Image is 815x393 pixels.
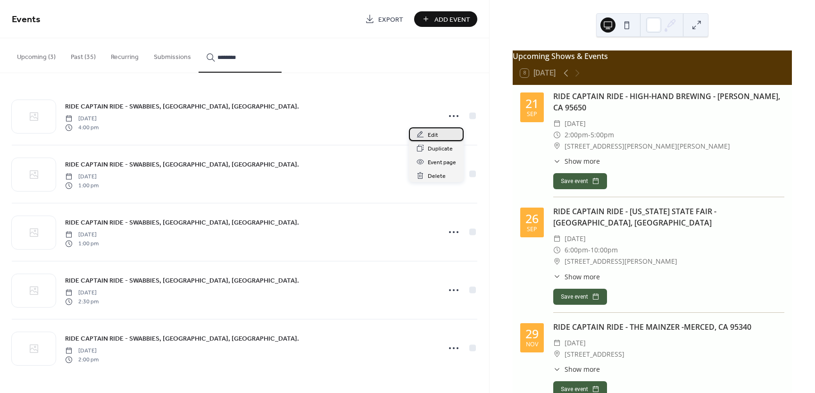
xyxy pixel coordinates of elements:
a: Export [358,11,410,27]
div: ​ [553,272,561,282]
div: Sep [527,226,537,233]
span: 5:00pm [590,129,614,141]
button: Submissions [146,38,199,72]
span: Delete [428,171,446,181]
div: ​ [553,118,561,129]
button: ​Show more [553,272,600,282]
span: RIDE CAPTAIN RIDE - SWABBIES, [GEOGRAPHIC_DATA], [GEOGRAPHIC_DATA]. [65,102,299,112]
span: Events [12,10,41,29]
span: [DATE] [565,118,586,129]
a: RIDE CAPTAIN RIDE - SWABBIES, [GEOGRAPHIC_DATA], [GEOGRAPHIC_DATA]. [65,159,299,170]
div: ​ [553,337,561,349]
span: [STREET_ADDRESS][PERSON_NAME][PERSON_NAME] [565,141,730,152]
button: ​Show more [553,364,600,374]
span: 2:00pm [565,129,588,141]
div: ​ [553,233,561,244]
span: Show more [565,156,600,166]
span: Edit [428,130,438,140]
a: RIDE CAPTAIN RIDE - SWABBIES, [GEOGRAPHIC_DATA], [GEOGRAPHIC_DATA]. [65,101,299,112]
button: Past (35) [63,38,103,72]
span: [DATE] [65,289,99,297]
button: ​Show more [553,156,600,166]
span: 2:30 pm [65,297,99,306]
button: Upcoming (3) [9,38,63,72]
button: Save event [553,173,607,189]
span: [DATE] [65,347,99,355]
span: Show more [565,364,600,374]
span: Export [378,15,403,25]
span: [STREET_ADDRESS][PERSON_NAME] [565,256,677,267]
div: Sep [527,111,537,117]
span: RIDE CAPTAIN RIDE - SWABBIES, [GEOGRAPHIC_DATA], [GEOGRAPHIC_DATA]. [65,218,299,228]
span: 10:00pm [590,244,618,256]
div: 21 [525,98,539,109]
span: 4:00 pm [65,123,99,132]
div: Nov [526,342,538,348]
a: RIDE CAPTAIN RIDE - SWABBIES, [GEOGRAPHIC_DATA], [GEOGRAPHIC_DATA]. [65,217,299,228]
button: Recurring [103,38,146,72]
div: ​ [553,349,561,360]
div: 26 [525,213,539,225]
span: [DATE] [65,115,99,123]
div: ​ [553,364,561,374]
span: Add Event [434,15,470,25]
div: Upcoming Shows & Events [513,50,792,62]
div: 29 [525,328,539,340]
span: [STREET_ADDRESS] [565,349,624,360]
span: [DATE] [565,233,586,244]
span: RIDE CAPTAIN RIDE - SWABBIES, [GEOGRAPHIC_DATA], [GEOGRAPHIC_DATA]. [65,160,299,170]
span: Show more [565,272,600,282]
span: [DATE] [565,337,586,349]
span: Duplicate [428,144,453,154]
a: RIDE CAPTAIN RIDE - SWABBIES, [GEOGRAPHIC_DATA], [GEOGRAPHIC_DATA]. [65,275,299,286]
div: RIDE CAPTAIN RIDE - HIGH-HAND BREWING - [PERSON_NAME], CA 95650 [553,91,784,113]
div: ​ [553,244,561,256]
div: ​ [553,141,561,152]
span: RIDE CAPTAIN RIDE - SWABBIES, [GEOGRAPHIC_DATA], [GEOGRAPHIC_DATA]. [65,276,299,286]
span: 1:00 pm [65,181,99,190]
span: Event page [428,158,456,167]
a: RIDE CAPTAIN RIDE - SWABBIES, [GEOGRAPHIC_DATA], [GEOGRAPHIC_DATA]. [65,333,299,344]
span: 1:00 pm [65,239,99,248]
div: RIDE CAPTAIN RIDE - THE MAINZER -MERCED, CA 95340 [553,321,784,333]
span: RIDE CAPTAIN RIDE - SWABBIES, [GEOGRAPHIC_DATA], [GEOGRAPHIC_DATA]. [65,334,299,344]
button: Save event [553,289,607,305]
div: ​ [553,156,561,166]
span: - [588,244,590,256]
span: 6:00pm [565,244,588,256]
button: Add Event [414,11,477,27]
span: 2:00 pm [65,355,99,364]
div: RIDE CAPTAIN RIDE - [US_STATE] STATE FAIR - [GEOGRAPHIC_DATA], [GEOGRAPHIC_DATA] [553,206,784,228]
span: [DATE] [65,231,99,239]
span: [DATE] [65,173,99,181]
div: ​ [553,129,561,141]
span: - [588,129,590,141]
div: ​ [553,256,561,267]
